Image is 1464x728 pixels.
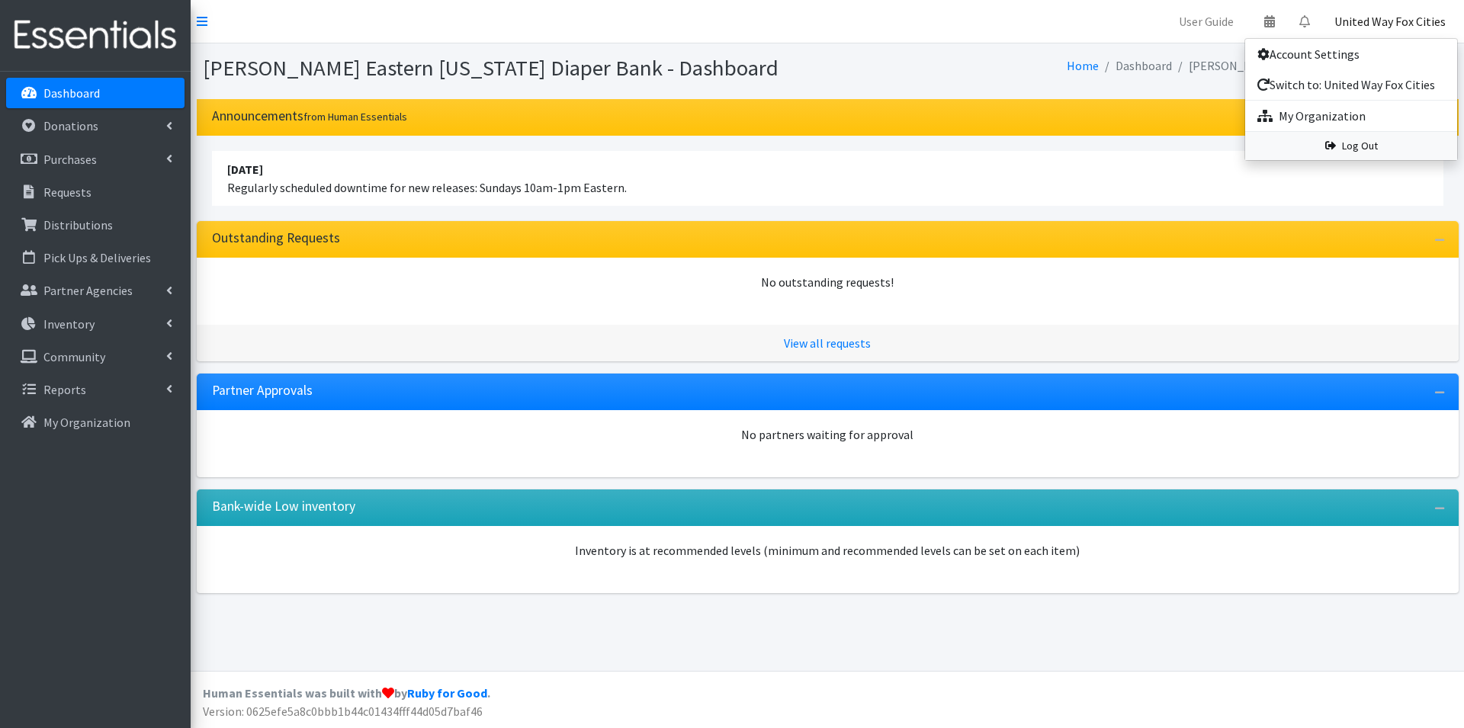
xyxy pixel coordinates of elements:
a: Community [6,342,185,372]
p: Dashboard [43,85,100,101]
a: Ruby for Good [407,685,487,701]
a: Purchases [6,144,185,175]
p: Partner Agencies [43,283,133,298]
h3: Announcements [212,108,407,124]
h3: Partner Approvals [212,383,313,399]
p: Donations [43,118,98,133]
a: Partner Agencies [6,275,185,306]
p: Community [43,349,105,364]
a: User Guide [1167,6,1246,37]
a: Home [1067,58,1099,73]
h3: Outstanding Requests [212,230,340,246]
a: Reports [6,374,185,405]
strong: Human Essentials was built with by . [203,685,490,701]
h3: Bank-wide Low inventory [212,499,355,515]
span: Version: 0625efe5a8c0bbb1b44c01434fff44d05d7baf46 [203,704,483,719]
img: HumanEssentials [6,10,185,61]
p: Inventory is at recommended levels (minimum and recommended levels can be set on each item) [212,541,1443,560]
a: Requests [6,177,185,207]
p: Pick Ups & Deliveries [43,250,151,265]
p: Distributions [43,217,113,233]
a: Distributions [6,210,185,240]
a: View all requests [784,335,871,351]
p: Requests [43,184,91,200]
a: United Way Fox Cities [1322,6,1458,37]
a: Log Out [1245,132,1457,160]
li: Dashboard [1099,55,1172,77]
a: Switch to: United Way Fox Cities [1245,69,1457,100]
a: Pick Ups & Deliveries [6,242,185,273]
p: Inventory [43,316,95,332]
p: My Organization [43,415,130,430]
a: Inventory [6,309,185,339]
a: Donations [6,111,185,141]
a: Dashboard [6,78,185,108]
li: [PERSON_NAME] Eastern [US_STATE] Diaper Bank [1172,55,1453,77]
p: Purchases [43,152,97,167]
small: from Human Essentials [303,110,407,123]
h1: [PERSON_NAME] Eastern [US_STATE] Diaper Bank - Dashboard [203,55,822,82]
div: No partners waiting for approval [212,425,1443,444]
li: Regularly scheduled downtime for new releases: Sundays 10am-1pm Eastern. [212,151,1443,206]
p: Reports [43,382,86,397]
a: My Organization [6,407,185,438]
a: My Organization [1245,101,1457,131]
div: No outstanding requests! [212,273,1443,291]
a: Account Settings [1245,39,1457,69]
strong: [DATE] [227,162,263,177]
